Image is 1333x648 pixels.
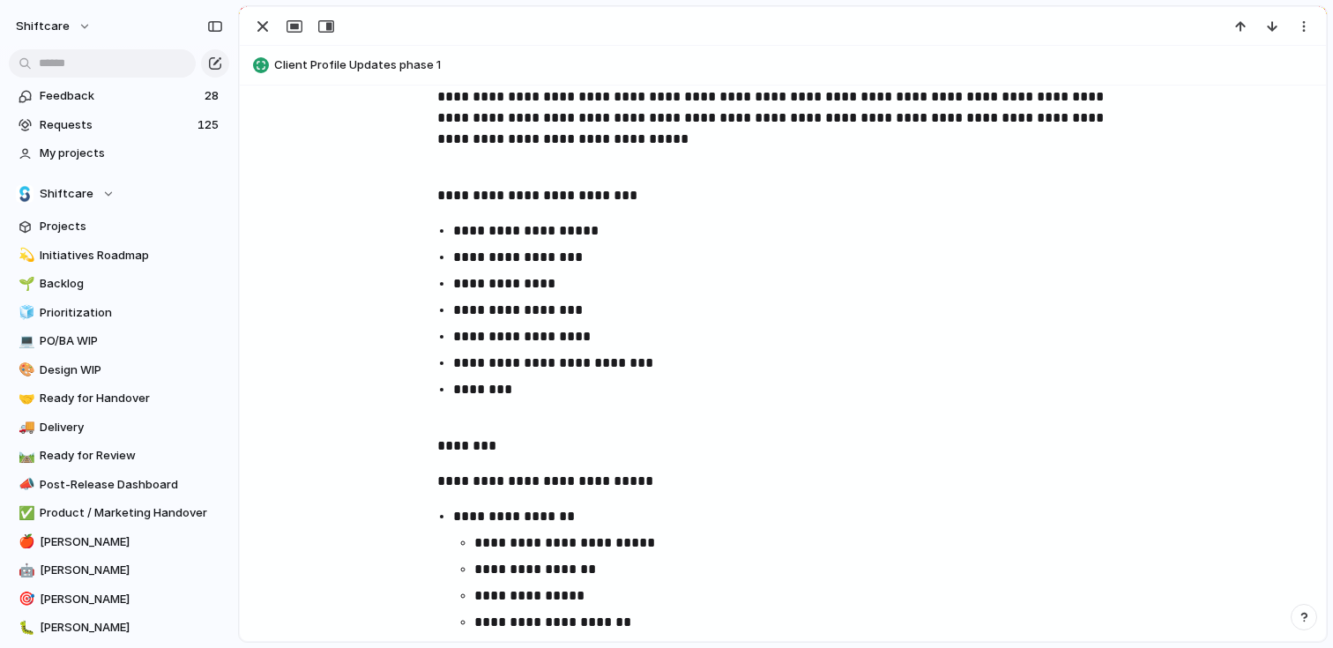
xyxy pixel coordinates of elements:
[16,361,34,379] button: 🎨
[19,618,31,638] div: 🐛
[40,87,199,105] span: Feedback
[16,390,34,407] button: 🤝
[9,181,229,207] button: Shiftcare
[16,247,34,264] button: 💫
[197,116,222,134] span: 125
[19,331,31,352] div: 💻
[9,112,229,138] a: Requests125
[9,213,229,240] a: Projects
[40,504,223,522] span: Product / Marketing Handover
[274,56,1318,74] span: Client Profile Updates phase 1
[40,304,223,322] span: Prioritization
[9,500,229,526] a: ✅Product / Marketing Handover
[19,474,31,495] div: 📣
[16,332,34,350] button: 💻
[16,504,34,522] button: ✅
[16,304,34,322] button: 🧊
[16,447,34,465] button: 🛤️
[9,614,229,641] a: 🐛[PERSON_NAME]
[19,446,31,466] div: 🛤️
[19,245,31,265] div: 💫
[19,532,31,552] div: 🍎
[9,472,229,498] a: 📣Post-Release Dashboard
[16,619,34,637] button: 🐛
[9,414,229,441] a: 🚚Delivery
[40,619,223,637] span: [PERSON_NAME]
[9,529,229,555] a: 🍎[PERSON_NAME]
[16,591,34,608] button: 🎯
[40,247,223,264] span: Initiatives Roadmap
[16,18,70,35] span: shiftcare
[40,116,192,134] span: Requests
[40,419,223,436] span: Delivery
[9,300,229,326] a: 🧊Prioritization
[16,419,34,436] button: 🚚
[9,242,229,269] a: 💫Initiatives Roadmap
[40,185,93,203] span: Shiftcare
[16,476,34,494] button: 📣
[40,332,223,350] span: PO/BA WIP
[9,83,229,109] a: Feedback28
[19,302,31,323] div: 🧊
[40,447,223,465] span: Ready for Review
[40,218,223,235] span: Projects
[9,328,229,354] a: 💻PO/BA WIP
[19,417,31,437] div: 🚚
[40,591,223,608] span: [PERSON_NAME]
[248,51,1318,79] button: Client Profile Updates phase 1
[40,476,223,494] span: Post-Release Dashboard
[9,443,229,469] a: 🛤️Ready for Review
[40,275,223,293] span: Backlog
[40,562,223,579] span: [PERSON_NAME]
[8,12,101,41] button: shiftcare
[19,389,31,409] div: 🤝
[19,561,31,581] div: 🤖
[19,503,31,524] div: ✅
[40,361,223,379] span: Design WIP
[40,145,223,162] span: My projects
[19,274,31,294] div: 🌱
[19,589,31,609] div: 🎯
[9,385,229,412] a: 🤝Ready for Handover
[16,275,34,293] button: 🌱
[16,562,34,579] button: 🤖
[9,140,229,167] a: My projects
[19,360,31,380] div: 🎨
[9,357,229,384] a: 🎨Design WIP
[9,271,229,297] a: 🌱Backlog
[9,557,229,584] a: 🤖[PERSON_NAME]
[16,533,34,551] button: 🍎
[9,586,229,613] a: 🎯[PERSON_NAME]
[40,390,223,407] span: Ready for Handover
[205,87,222,105] span: 28
[40,533,223,551] span: [PERSON_NAME]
